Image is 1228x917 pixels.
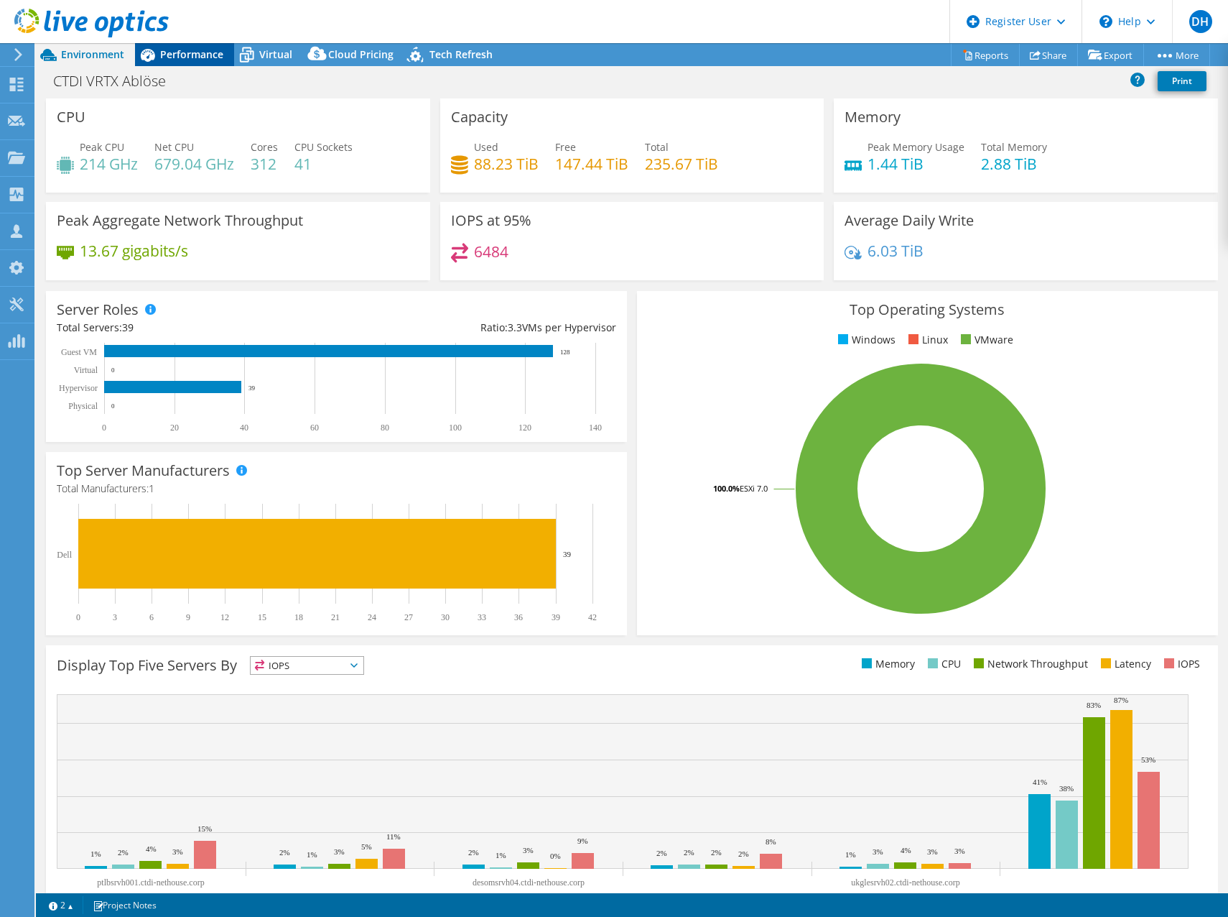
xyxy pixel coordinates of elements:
a: Project Notes [83,896,167,914]
span: Virtual [259,47,292,61]
text: desomsrvh04.ctdi-nethouse.corp [473,877,585,888]
text: 8% [766,837,776,846]
text: 40 [240,423,248,433]
span: IOPS [251,657,363,674]
text: 3 [113,612,117,622]
text: 12 [220,612,229,622]
span: Cloud Pricing [328,47,394,61]
text: 3% [873,847,883,856]
text: 0 [111,367,115,374]
text: 4% [146,844,157,853]
h4: 6.03 TiB [867,243,924,259]
text: 24 [368,612,376,622]
text: Physical [68,401,98,411]
text: 0 [111,402,115,410]
li: IOPS [1160,656,1200,672]
span: Performance [160,47,223,61]
text: desomsrvh03.ctdi-nethouse.corp [661,893,773,903]
text: 39 [248,384,256,392]
li: Latency [1097,656,1151,672]
text: 2% [279,848,290,857]
text: 2% [118,848,129,857]
span: CPU Sockets [294,140,353,154]
span: Environment [61,47,124,61]
text: 1% [845,850,856,859]
text: 27 [404,612,413,622]
a: Print [1158,71,1206,91]
text: 60 [310,423,319,433]
text: 4% [901,846,911,854]
li: Windows [834,332,896,348]
h3: Capacity [451,109,508,125]
text: 38% [1059,784,1074,793]
span: Peak CPU [80,140,124,154]
text: 36 [514,612,523,622]
li: Network Throughput [970,656,1088,672]
h3: Peak Aggregate Network Throughput [57,213,303,229]
h4: 88.23 TiB [474,156,539,172]
a: Share [1019,44,1078,66]
span: 1 [149,481,154,495]
text: Virtual [74,365,98,375]
a: More [1143,44,1210,66]
li: CPU [924,656,961,672]
text: ptlbsrvh001.ctdi-nethouse.corp [97,877,204,888]
text: 3% [523,846,534,854]
text: 11% [386,832,401,841]
text: 30 [441,612,450,622]
h3: Server Roles [57,302,139,318]
span: 3.3 [508,321,522,334]
text: 0% [550,852,561,860]
text: 9 [186,612,190,622]
text: 2% [711,848,722,857]
text: Dell [57,550,72,560]
span: Cores [251,140,278,154]
text: Hypervisor [59,383,98,393]
span: Total [645,140,669,154]
h4: 312 [251,156,278,172]
text: 1% [496,851,506,860]
text: 2% [656,849,667,857]
h3: IOPS at 95% [451,213,531,229]
text: 15 [258,612,266,622]
text: Other [1084,893,1104,903]
h3: Memory [845,109,901,125]
text: 39 [563,550,572,558]
h1: CTDI VRTX Ablöse [47,73,188,89]
text: 100 [449,423,462,433]
text: 21 [331,612,340,622]
text: 3% [927,847,938,856]
text: 3% [954,847,965,855]
text: 2% [738,849,749,858]
h4: 1.44 TiB [867,156,964,172]
text: 87% [1114,696,1128,704]
text: 2% [684,848,694,857]
text: 41% [1033,778,1047,786]
text: 3% [172,847,183,856]
li: Linux [905,332,948,348]
text: 120 [518,423,531,433]
text: 80 [381,423,389,433]
text: 83% [1087,701,1101,709]
text: 33 [478,612,486,622]
text: ukglesrvh02.ctdi-nethouse.corp [851,877,959,888]
text: 2% [468,848,479,857]
span: Free [555,140,576,154]
text: 1% [90,849,101,858]
span: Net CPU [154,140,194,154]
text: 128 [560,349,570,356]
text: 0 [76,612,80,622]
h3: Top Operating Systems [648,302,1207,318]
li: VMware [957,332,1013,348]
h4: 235.67 TiB [645,156,718,172]
a: 2 [39,896,83,914]
tspan: ESXi 7.0 [740,483,768,494]
a: Export [1077,44,1144,66]
svg: \n [1099,15,1112,28]
h4: 679.04 GHz [154,156,234,172]
text: 20 [170,423,179,433]
h4: 41 [294,156,353,172]
span: DH [1189,10,1212,33]
text: 5% [361,842,372,851]
text: 1% [307,850,317,859]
